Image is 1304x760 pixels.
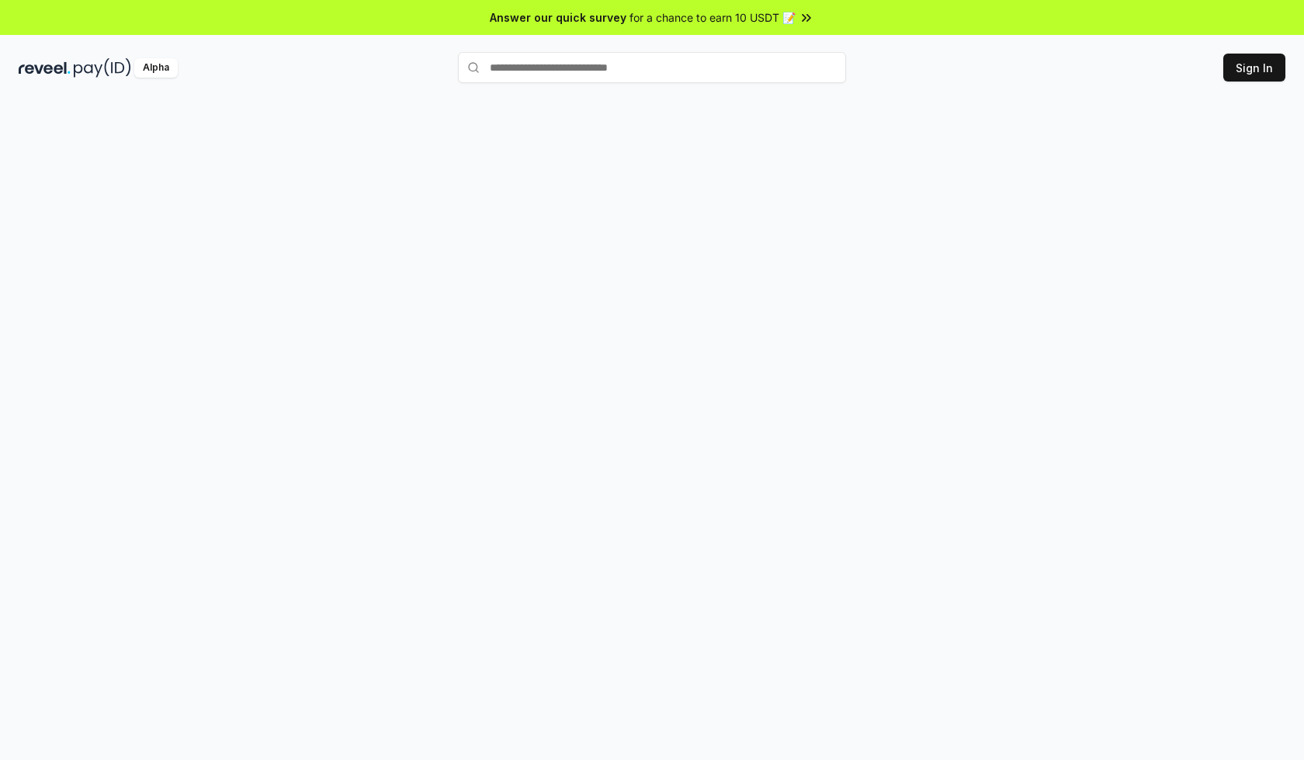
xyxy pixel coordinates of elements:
[1223,54,1285,82] button: Sign In
[490,9,626,26] span: Answer our quick survey
[74,58,131,78] img: pay_id
[19,58,71,78] img: reveel_dark
[629,9,796,26] span: for a chance to earn 10 USDT 📝
[134,58,178,78] div: Alpha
